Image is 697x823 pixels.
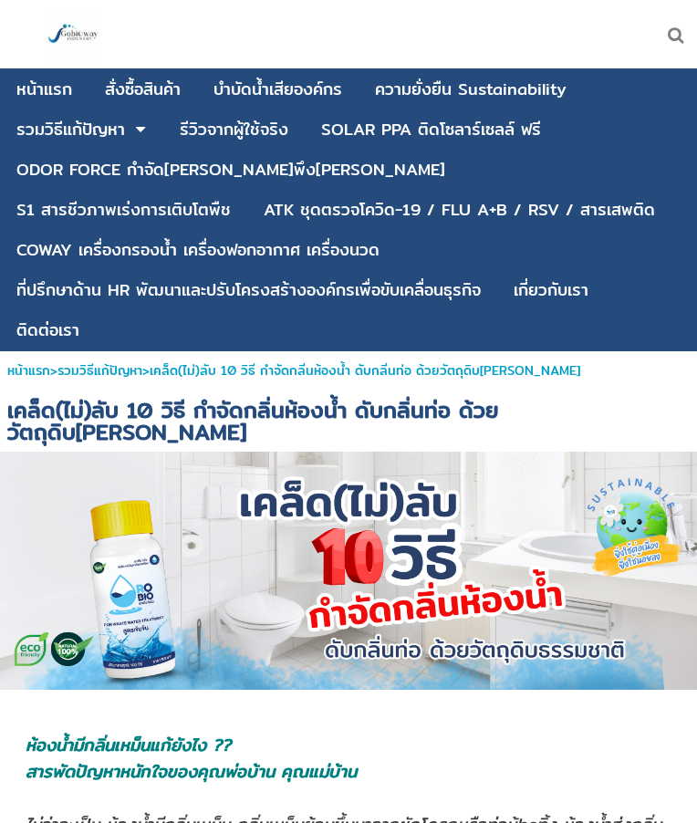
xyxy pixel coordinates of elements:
div: ODOR FORCE กำจัด[PERSON_NAME]พึง[PERSON_NAME] [16,161,445,178]
div: ATK ชุดตรวจโควิด-19 / FLU A+B / RSV / สารเสพติด [264,202,655,218]
a: รวมวิธีแก้ปัญหา [57,360,142,380]
a: หน้าแรก [7,360,50,380]
a: ความยั่งยืน Sustainability [375,72,567,107]
a: ติดต่อเรา [16,313,79,348]
span: ห้องน้ำมีกลิ่นเหม็นแก้ยังไง ?? [26,732,231,758]
a: S1 สารชีวภาพเร่งการเติบโตพืช [16,193,231,227]
div: S1 สารชีวภาพเร่งการเติบโตพืช [16,202,231,218]
a: รีวิวจากผู้ใช้จริง [180,112,288,147]
a: สั่งซื้อสินค้า [105,72,181,107]
img: large-1644130236041.jpg [46,7,100,62]
span: เคล็ด(ไม่)ลับ 10 วิธี กำจัดกลิ่นห้องน้ำ ดับกลิ่นท่อ ด้วยวัตถุดิบ[PERSON_NAME] [7,392,499,449]
div: เกี่ยวกับเรา [514,282,588,298]
a: ATK ชุดตรวจโควิด-19 / FLU A+B / RSV / สารเสพติด [264,193,655,227]
div: หน้าแรก [16,81,72,98]
a: SOLAR PPA ติดโซลาร์เซลล์ ฟรี [321,112,541,147]
div: รีวิวจากผู้ใช้จริง [180,121,288,138]
div: บําบัดน้ำเสียองค์กร [213,81,342,98]
div: COWAY เครื่องกรองน้ำ เครื่องฟอกอากาศ เครื่องนวด [16,242,380,258]
a: ที่ปรึกษาด้าน HR พัฒนาและปรับโครงสร้างองค์กรเพื่อขับเคลื่อนธุรกิจ [16,273,481,307]
span: เคล็ด(ไม่)ลับ 10 วิธี กำจัดกลิ่นห้องน้ำ ดับกลิ่นท่อ ด้วยวัตถุดิบ[PERSON_NAME] [150,360,580,380]
a: หน้าแรก [16,72,72,107]
div: SOLAR PPA ติดโซลาร์เซลล์ ฟรี [321,121,541,138]
span: สารพัดปัญหาหนักใจของคุณพ่อบ้าน คุณแม่บ้าน [26,758,357,785]
a: บําบัดน้ำเสียองค์กร [213,72,342,107]
div: รวมวิธีแก้ปัญหา [16,121,125,138]
a: COWAY เครื่องกรองน้ำ เครื่องฟอกอากาศ เครื่องนวด [16,233,380,267]
a: เกี่ยวกับเรา [514,273,588,307]
a: รวมวิธีแก้ปัญหา [16,112,125,147]
div: ที่ปรึกษาด้าน HR พัฒนาและปรับโครงสร้างองค์กรเพื่อขับเคลื่อนธุรกิจ [16,282,481,298]
div: ติดต่อเรา [16,322,79,339]
div: ความยั่งยืน Sustainability [375,81,567,98]
div: สั่งซื้อสินค้า [105,81,181,98]
a: ODOR FORCE กำจัด[PERSON_NAME]พึง[PERSON_NAME] [16,152,445,187]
